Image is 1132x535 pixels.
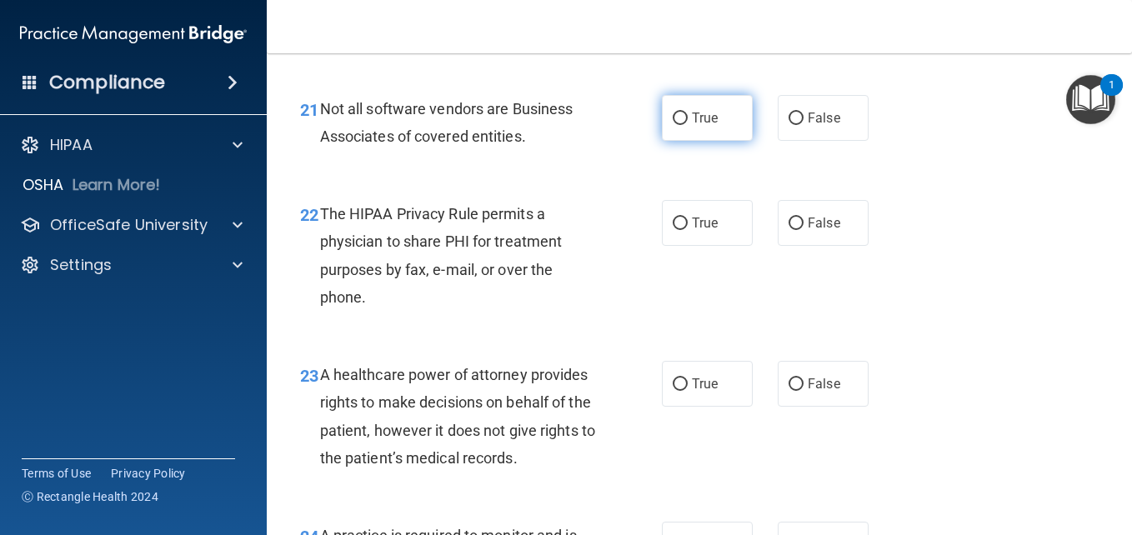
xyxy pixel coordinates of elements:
[1066,75,1115,124] button: Open Resource Center, 1 new notification
[73,175,161,195] p: Learn More!
[50,255,112,275] p: Settings
[300,366,318,386] span: 23
[50,215,208,235] p: OfficeSafe University
[23,175,64,195] p: OSHA
[692,376,718,392] span: True
[692,110,718,126] span: True
[844,417,1112,483] iframe: Drift Widget Chat Controller
[320,205,563,306] span: The HIPAA Privacy Rule permits a physician to share PHI for treatment purposes by fax, e-mail, or...
[320,366,595,467] span: A healthcare power of attorney provides rights to make decisions on behalf of the patient, howeve...
[673,378,688,391] input: True
[20,17,247,51] img: PMB logo
[808,376,840,392] span: False
[692,215,718,231] span: True
[789,217,804,230] input: False
[1109,85,1114,107] div: 1
[20,215,243,235] a: OfficeSafe University
[20,255,243,275] a: Settings
[49,71,165,94] h4: Compliance
[22,488,158,505] span: Ⓒ Rectangle Health 2024
[300,205,318,225] span: 22
[808,215,840,231] span: False
[22,465,91,482] a: Terms of Use
[808,110,840,126] span: False
[673,112,688,125] input: True
[50,135,93,155] p: HIPAA
[789,378,804,391] input: False
[20,135,243,155] a: HIPAA
[111,465,186,482] a: Privacy Policy
[300,100,318,120] span: 21
[789,112,804,125] input: False
[673,217,688,230] input: True
[320,100,574,145] span: Not all software vendors are Business Associates of covered entities.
